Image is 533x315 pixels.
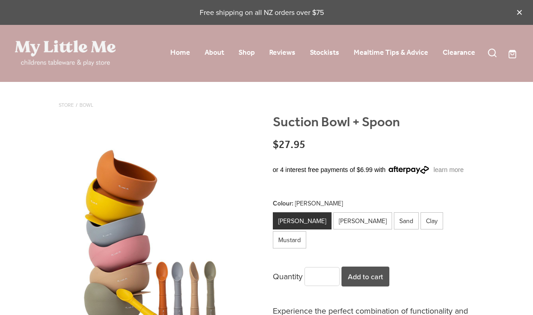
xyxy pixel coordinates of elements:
button: Add to cart [341,267,389,286]
div: [PERSON_NAME] [273,212,332,229]
span: [PERSON_NAME] [295,199,345,208]
div: [PERSON_NAME] [333,212,392,229]
a: Home [170,46,190,60]
span: / [76,103,77,108]
div: Quantity [273,267,341,286]
a: Shop [238,46,255,60]
a: Clearance [443,46,475,60]
span: Colour: [273,199,295,208]
a: Bowl [79,101,94,109]
a: learn more [434,166,464,173]
div: Sand [394,212,419,229]
a: Store [59,101,74,109]
a: About [205,46,224,60]
div: Clay [421,212,443,229]
div: or 4 interest free payments of $6.99 with [273,155,474,186]
a: Reviews [269,46,295,60]
span: $27.95 [273,135,305,155]
a: Mealtime Tips & Advice [354,46,428,60]
a: Stockists [310,46,339,60]
h1: Suction Bowl + Spoon [273,115,474,140]
p: Free shipping on all NZ orders over $75 [15,7,508,17]
div: Mustard [273,231,306,248]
